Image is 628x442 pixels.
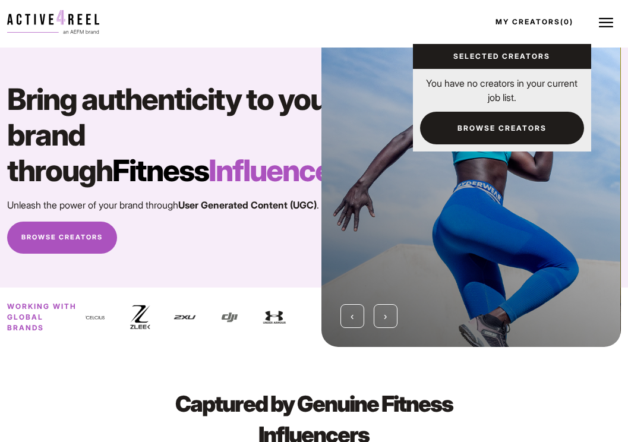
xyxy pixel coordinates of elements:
[7,10,99,34] img: a4r-logo.svg
[560,17,573,26] span: (0)
[384,310,387,322] span: Next
[7,222,117,254] a: Browse Creators
[7,301,82,333] p: Working with global brands
[178,199,317,211] strong: User Generated Content (UGC)
[413,44,591,69] a: Selected Creators
[209,153,356,188] strong: Influencers
[599,15,613,30] img: Burger icon
[261,304,288,330] img: under armour logo
[216,304,243,330] img: DJI-Logo
[7,198,356,212] p: Unleash the power of your brand through .
[81,304,108,330] img: celcius logo
[351,310,354,322] span: Previous
[127,304,153,330] img: zleek_logo
[171,304,198,330] img: 2XU-Logo-Square
[420,112,584,144] a: Browse Creators
[306,304,333,330] img: celcius logo
[7,81,356,188] h1: Bring authenticity to your brand through
[485,6,591,38] a: My Creators(0)
[112,153,356,188] span: Fitness
[413,69,591,105] p: You have no creators in your current job list.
